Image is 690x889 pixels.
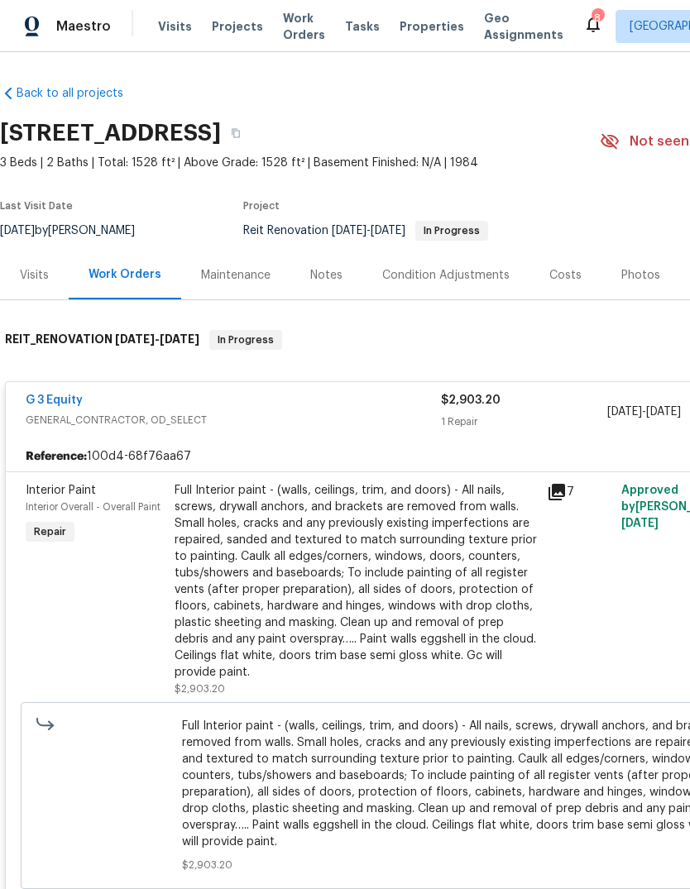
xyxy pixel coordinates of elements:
span: In Progress [211,332,280,348]
div: 1 Repair [441,413,607,430]
div: Full Interior paint - (walls, ceilings, trim, and doors) - All nails, screws, drywall anchors, an... [175,482,537,681]
b: Reference: [26,448,87,465]
span: Project [243,201,280,211]
span: $2,903.20 [175,684,225,694]
span: [DATE] [621,518,659,529]
span: Repair [27,523,73,540]
span: - [607,404,681,420]
div: Condition Adjustments [382,267,510,284]
div: Notes [310,267,343,284]
span: Properties [400,18,464,35]
button: Copy Address [221,118,251,148]
div: 7 [547,482,611,502]
span: GENERAL_CONTRACTOR, OD_SELECT [26,412,441,428]
span: Interior Overall - Overall Paint [26,502,161,512]
span: [DATE] [607,406,642,418]
span: [DATE] [646,406,681,418]
div: Photos [621,267,660,284]
span: [DATE] [160,333,199,345]
span: - [332,225,405,237]
span: In Progress [417,226,486,236]
span: Maestro [56,18,111,35]
h6: REIT_RENOVATION [5,330,199,350]
div: Work Orders [89,266,161,283]
div: 8 [592,10,603,26]
span: Reit Renovation [243,225,488,237]
span: Projects [212,18,263,35]
span: Visits [158,18,192,35]
span: $2,903.20 [441,394,501,406]
span: [DATE] [332,225,367,237]
span: [DATE] [115,333,155,345]
div: Visits [20,267,49,284]
span: Work Orders [283,10,325,43]
span: Interior Paint [26,485,96,496]
span: Tasks [345,21,380,32]
span: - [115,333,199,345]
div: Maintenance [201,267,271,284]
span: [DATE] [371,225,405,237]
div: Costs [549,267,582,284]
span: Geo Assignments [484,10,563,43]
a: G 3 Equity [26,394,83,406]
